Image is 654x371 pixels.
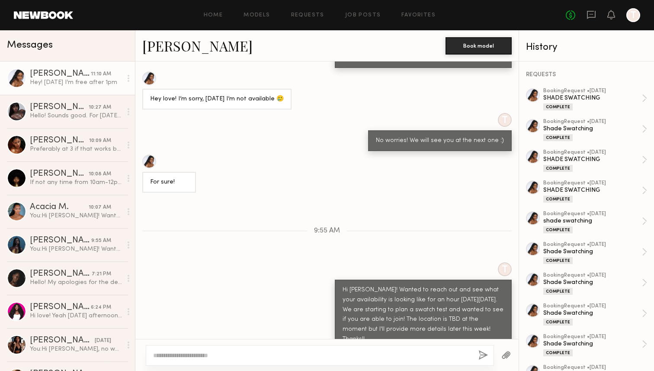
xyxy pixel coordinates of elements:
[30,145,122,153] div: Preferably at 3 if that works but I’m flexible
[142,36,253,55] a: [PERSON_NAME]
[543,150,647,172] a: bookingRequest •[DATE]SHADE SWATCHINGComplete
[376,136,504,146] div: No worries! We will see you at the next one :)
[150,94,284,104] div: Hey love! I’m sorry, [DATE] I’m not available 🥲
[543,181,647,203] a: bookingRequest •[DATE]SHADE SWATCHINGComplete
[91,237,111,245] div: 9:55 AM
[91,70,111,78] div: 11:10 AM
[543,119,642,125] div: booking Request • [DATE]
[543,125,642,133] div: Shade Swatching
[30,336,95,345] div: [PERSON_NAME]
[30,103,89,112] div: [PERSON_NAME]
[626,8,640,22] a: T
[543,257,573,264] div: Complete
[30,70,91,78] div: [PERSON_NAME]
[30,345,122,353] div: You: Hi [PERSON_NAME], no worries! We will reach back out for the next one.
[543,211,642,217] div: booking Request • [DATE]
[543,273,647,295] a: bookingRequest •[DATE]Shade SwatchingComplete
[543,340,642,348] div: Shade Swatching
[89,203,111,212] div: 10:07 AM
[30,203,89,212] div: Acacia M.
[89,170,111,178] div: 10:08 AM
[543,334,642,340] div: booking Request • [DATE]
[543,119,647,141] a: bookingRequest •[DATE]Shade SwatchingComplete
[30,178,122,187] div: If not any time from 10am-12pm for morning.
[343,285,504,345] div: Hi [PERSON_NAME]! Wanted to reach out and see what your availability is looking like for an hour ...
[543,181,642,186] div: booking Request • [DATE]
[92,270,111,278] div: 7:21 PM
[244,13,270,18] a: Models
[30,236,91,245] div: [PERSON_NAME]
[30,112,122,120] div: Hello! Sounds good. For [DATE] it should be ok but for the future, ill get back to you on this
[89,137,111,145] div: 10:09 AM
[543,134,573,141] div: Complete
[543,88,642,94] div: booking Request • [DATE]
[30,312,122,320] div: Hi love! Yeah [DATE] afternoon is good
[543,217,642,225] div: shade swatching
[30,245,122,253] div: You: Hi [PERSON_NAME]! Wanted to reach out and see what your availability is looking like for an ...
[204,13,223,18] a: Home
[543,334,647,356] a: bookingRequest •[DATE]Shade SwatchingComplete
[30,303,91,312] div: [PERSON_NAME]
[543,226,573,233] div: Complete
[543,150,642,155] div: booking Request • [DATE]
[401,13,436,18] a: Favorites
[345,13,381,18] a: Job Posts
[150,177,188,187] div: For sure!
[526,42,647,52] div: History
[543,196,573,203] div: Complete
[543,103,573,110] div: Complete
[543,242,647,264] a: bookingRequest •[DATE]Shade SwatchingComplete
[543,242,642,248] div: booking Request • [DATE]
[314,227,340,235] span: 9:55 AM
[543,211,647,233] a: bookingRequest •[DATE]shade swatchingComplete
[543,248,642,256] div: Shade Swatching
[30,270,92,278] div: [PERSON_NAME]
[543,319,573,326] div: Complete
[291,13,324,18] a: Requests
[543,155,642,164] div: SHADE SWATCHING
[7,40,53,50] span: Messages
[543,186,642,194] div: SHADE SWATCHING
[30,170,89,178] div: [PERSON_NAME]
[91,303,111,312] div: 6:24 PM
[30,136,89,145] div: [PERSON_NAME]
[543,365,642,371] div: booking Request • [DATE]
[543,278,642,287] div: Shade Swatching
[543,273,642,278] div: booking Request • [DATE]
[526,72,647,78] div: REQUESTS
[30,212,122,220] div: You: Hi [PERSON_NAME]! Wanted to reach out and see what your availability is looking like for an ...
[30,78,122,87] div: Hey! [DATE] I’m free after 1pm
[446,37,512,55] button: Book model
[543,88,647,110] a: bookingRequest •[DATE]SHADE SWATCHINGComplete
[543,303,647,326] a: bookingRequest •[DATE]Shade SwatchingComplete
[543,349,573,356] div: Complete
[95,337,111,345] div: [DATE]
[543,288,573,295] div: Complete
[30,278,122,287] div: Hello! My apologies for the delayed response. Unfortunately I was available [DATE] and completely...
[543,165,573,172] div: Complete
[89,103,111,112] div: 10:27 AM
[543,94,642,102] div: SHADE SWATCHING
[543,309,642,317] div: Shade Swatching
[446,42,512,49] a: Book model
[543,303,642,309] div: booking Request • [DATE]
